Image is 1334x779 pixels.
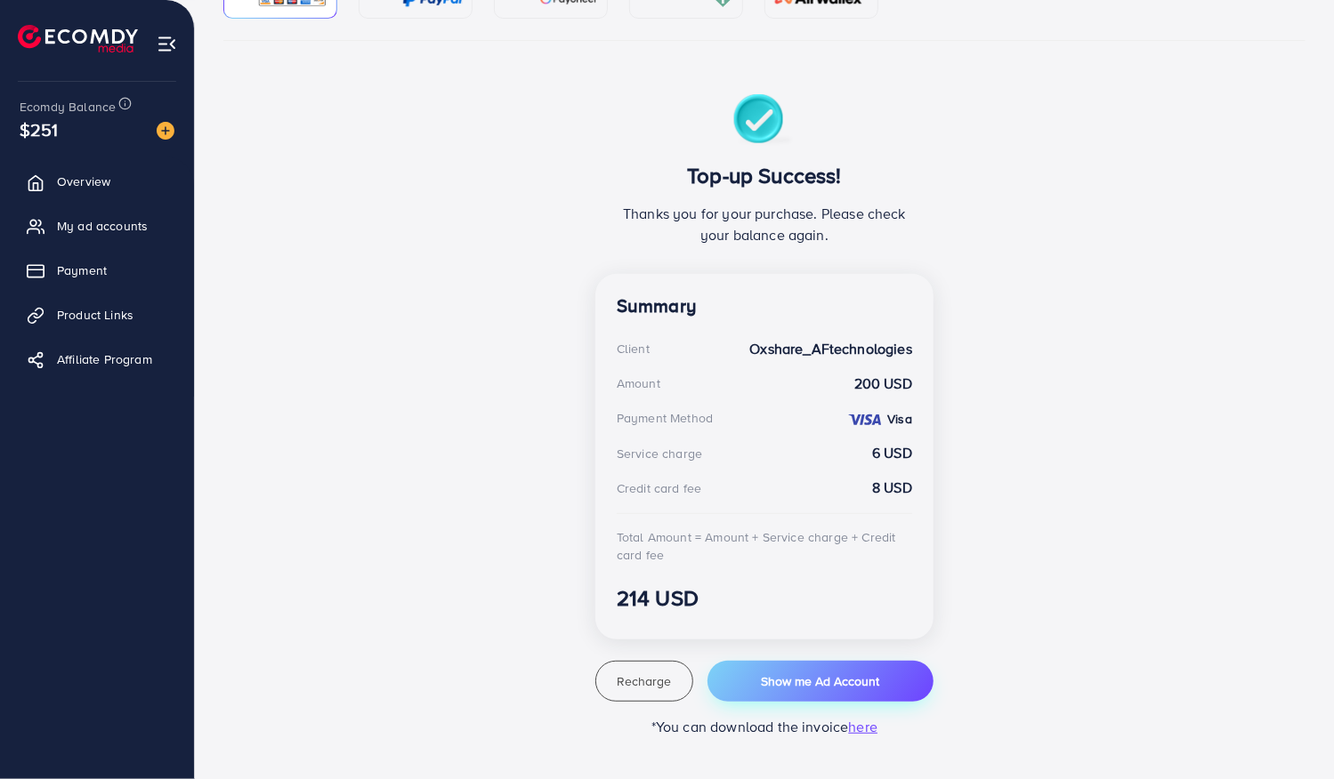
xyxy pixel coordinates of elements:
[13,341,181,377] a: Affiliate Program
[733,94,796,149] img: success
[57,217,148,235] span: My ad accounts
[887,410,912,428] strong: Visa
[16,110,62,149] span: $251
[617,163,912,189] h3: Top-up Success!
[617,585,912,611] h3: 214 USD
[849,717,878,736] span: here
[617,295,912,317] h4: Summary
[617,340,650,357] div: Client
[57,261,107,279] span: Payment
[1258,699,1321,766] iframe: Chat
[617,672,671,690] span: Recharge
[872,478,912,498] strong: 8 USD
[57,306,133,324] span: Product Links
[13,164,181,199] a: Overview
[707,661,934,702] button: Show me Ad Account
[18,25,138,52] img: logo
[854,373,912,394] strong: 200 USD
[749,339,912,359] strong: Oxshare_AFtechnologies
[617,445,702,462] div: Service charge
[847,413,883,427] img: credit
[57,173,110,190] span: Overview
[617,203,912,245] p: Thanks you for your purchase. Please check your balance again.
[617,528,912,565] div: Total Amount = Amount + Service charge + Credit card fee
[20,98,116,116] span: Ecomdy Balance
[157,122,174,140] img: image
[13,297,181,333] a: Product Links
[595,716,934,737] p: *You can download the invoice
[761,672,879,690] span: Show me Ad Account
[872,443,912,463] strong: 6 USD
[57,350,152,368] span: Affiliate Program
[13,253,181,288] a: Payment
[13,208,181,244] a: My ad accounts
[617,374,660,392] div: Amount
[617,409,713,427] div: Payment Method
[595,661,693,702] button: Recharge
[617,479,701,497] div: Credit card fee
[157,34,177,54] img: menu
